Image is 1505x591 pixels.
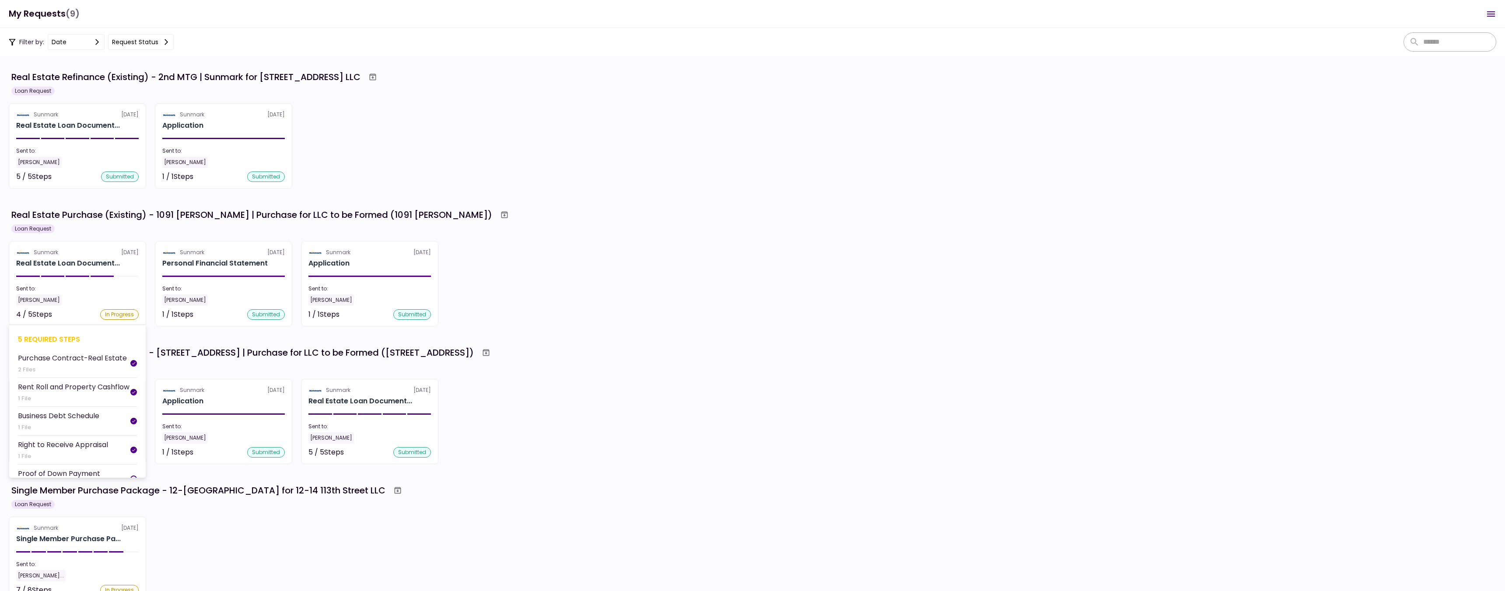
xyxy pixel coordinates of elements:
[308,285,431,293] div: Sent to:
[308,423,431,430] div: Sent to:
[308,447,344,458] div: 5 / 5 Steps
[18,394,129,403] div: 1 File
[34,248,58,256] div: Sunmark
[162,111,285,119] div: [DATE]
[162,309,193,320] div: 1 / 1 Steps
[162,258,268,269] div: Personal Financial Statement
[16,171,52,182] div: 5 / 5 Steps
[18,468,100,479] div: Proof of Down Payment
[18,410,99,421] div: Business Debt Schedule
[16,309,52,320] div: 4 / 5 Steps
[393,309,431,320] div: submitted
[308,396,412,406] div: Real Estate Loan Documents (Purchase)
[162,386,285,394] div: [DATE]
[11,208,492,221] div: Real Estate Purchase (Existing) - 1091 [PERSON_NAME] | Purchase for LLC to be Formed (1091 [PERSO...
[162,147,285,155] div: Sent to:
[9,34,174,50] div: Filter by:
[16,248,30,256] img: Partner logo
[16,570,66,581] div: [PERSON_NAME]...
[16,285,139,293] div: Sent to:
[247,447,285,458] div: submitted
[162,386,176,394] img: Partner logo
[16,120,120,131] div: Real Estate Loan Documents (Refinance)
[11,70,360,84] div: Real Estate Refinance (Existing) - 2nd MTG | Sunmark for [STREET_ADDRESS] LLC
[16,534,121,544] div: Single Member Purchase Package
[180,248,204,256] div: Sunmark
[162,447,193,458] div: 1 / 1 Steps
[16,147,139,155] div: Sent to:
[308,309,339,320] div: 1 / 1 Steps
[18,452,108,461] div: 1 File
[308,294,354,306] div: [PERSON_NAME]
[18,439,108,450] div: Right to Receive Appraisal
[247,171,285,182] div: submitted
[162,120,203,131] h2: Application
[390,483,406,498] button: Archive workflow
[162,248,285,256] div: [DATE]
[18,381,129,392] div: Rent Roll and Property Cashflow
[48,34,105,50] button: date
[11,224,55,233] div: Loan Request
[308,258,350,269] h2: Application
[16,524,139,532] div: [DATE]
[16,111,139,119] div: [DATE]
[101,171,139,182] div: submitted
[162,157,208,168] div: [PERSON_NAME]
[16,560,139,568] div: Sent to:
[18,423,99,432] div: 1 File
[162,248,176,256] img: Partner logo
[365,69,381,85] button: Archive workflow
[34,524,58,532] div: Sunmark
[308,386,431,394] div: [DATE]
[108,34,174,50] button: Request status
[180,111,204,119] div: Sunmark
[16,157,62,168] div: [PERSON_NAME]
[326,248,350,256] div: Sunmark
[162,111,176,119] img: Partner logo
[11,346,474,359] div: Real Estate Purchase (Existing) - [STREET_ADDRESS] | Purchase for LLC to be Formed ([STREET_ADDRE...
[180,386,204,394] div: Sunmark
[162,171,193,182] div: 1 / 1 Steps
[247,309,285,320] div: submitted
[478,345,494,360] button: Archive workflow
[18,334,137,345] div: 5 required steps
[52,37,66,47] div: date
[11,500,55,509] div: Loan Request
[308,386,322,394] img: Partner logo
[1480,3,1501,24] button: Open menu
[16,294,62,306] div: [PERSON_NAME]
[11,87,55,95] div: Loan Request
[393,447,431,458] div: submitted
[16,524,30,532] img: Partner logo
[326,386,350,394] div: Sunmark
[66,5,80,23] span: (9)
[34,111,58,119] div: Sunmark
[162,285,285,293] div: Sent to:
[9,5,80,23] h1: My Requests
[11,484,385,497] div: Single Member Purchase Package - 12-[GEOGRAPHIC_DATA] for 12-14 113th Street LLC
[100,309,139,320] div: In Progress
[16,258,120,269] div: Real Estate Loan Documents (Purchase)
[16,111,30,119] img: Partner logo
[162,423,285,430] div: Sent to:
[16,248,139,256] div: [DATE]
[497,207,512,223] button: Archive workflow
[18,353,127,364] div: Purchase Contract-Real Estate
[18,365,127,374] div: 2 Files
[162,396,203,406] h2: Application
[162,432,208,444] div: [PERSON_NAME]
[162,294,208,306] div: [PERSON_NAME]
[308,432,354,444] div: [PERSON_NAME]
[308,248,431,256] div: [DATE]
[308,248,322,256] img: Partner logo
